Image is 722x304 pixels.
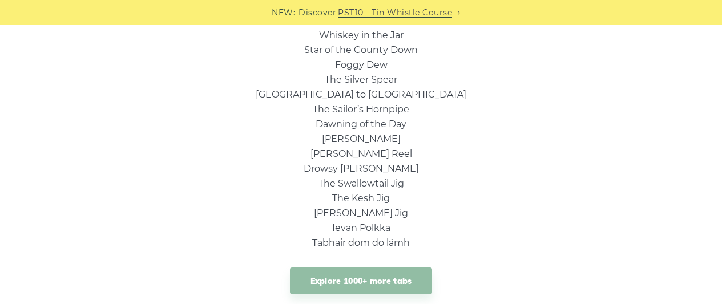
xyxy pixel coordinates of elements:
a: [PERSON_NAME] Reel [310,148,412,159]
a: Star of the County Down [304,44,418,55]
a: Whiskey in the Jar [319,30,404,40]
a: PST10 - Tin Whistle Course [338,6,452,19]
a: Ievan Polkka [332,222,390,233]
a: Tabhair dom do lámh [312,237,410,248]
a: [GEOGRAPHIC_DATA] to [GEOGRAPHIC_DATA] [256,89,466,100]
a: The Silver Spear [325,74,397,85]
a: The Swallowtail Jig [318,178,404,189]
span: Discover [299,6,336,19]
a: The Sailor’s Hornpipe [313,104,409,115]
a: Drowsy [PERSON_NAME] [304,163,419,174]
a: [PERSON_NAME] [322,133,401,144]
a: Explore 1000+ more tabs [290,267,433,294]
a: The Kesh Jig [332,193,390,204]
span: NEW: [272,6,295,19]
a: Foggy Dew [335,59,388,70]
a: [PERSON_NAME] Jig [314,208,408,218]
a: Dawning of the Day [316,119,406,129]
